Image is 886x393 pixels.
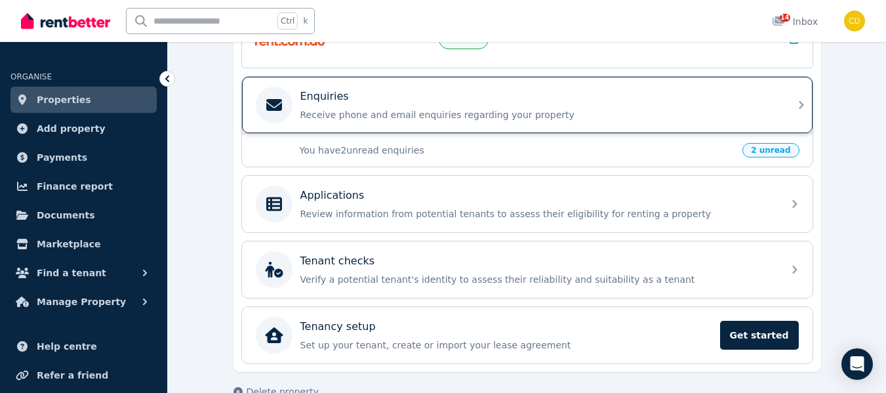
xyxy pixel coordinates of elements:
a: Tenant checksVerify a potential tenant's identity to assess their reliability and suitability as ... [242,241,813,298]
p: Set up your tenant, create or import your lease agreement [300,339,712,352]
span: Payments [37,150,87,165]
a: Refer a friend [10,362,157,388]
a: Add property [10,115,157,142]
img: RentBetter [21,11,110,31]
img: Chris Dimitropoulos [844,10,865,31]
p: Tenancy setup [300,319,376,335]
p: Enquiries [300,89,349,104]
div: Open Intercom Messenger [841,348,873,380]
p: Applications [300,188,365,203]
a: ApplicationsReview information from potential tenants to assess their eligibility for renting a p... [242,176,813,232]
span: Help centre [37,339,97,354]
a: Payments [10,144,157,171]
span: Find a tenant [37,265,106,281]
a: Help centre [10,333,157,360]
a: Finance report [10,173,157,199]
button: Find a tenant [10,260,157,286]
span: 2 unread [742,143,799,157]
span: Ctrl [277,12,298,30]
a: EnquiriesReceive phone and email enquiries regarding your property [242,77,813,133]
span: 14 [780,14,790,22]
a: Tenancy setupSet up your tenant, create or import your lease agreementGet started [242,307,813,363]
span: Get started [720,321,799,350]
span: Manage Property [37,294,126,310]
span: ORGANISE [10,72,52,81]
span: Refer a friend [37,367,108,383]
p: You have 2 unread enquiries [300,144,735,157]
div: Inbox [772,15,818,28]
a: Properties [10,87,157,113]
p: Receive phone and email enquiries regarding your property [300,108,775,121]
span: Add property [37,121,106,136]
span: Properties [37,92,91,108]
a: Marketplace [10,231,157,257]
p: Review information from potential tenants to assess their eligibility for renting a property [300,207,775,220]
span: Documents [37,207,95,223]
span: k [303,16,308,26]
span: Marketplace [37,236,100,252]
span: Finance report [37,178,113,194]
button: Manage Property [10,289,157,315]
p: Tenant checks [300,253,375,269]
a: Documents [10,202,157,228]
p: Verify a potential tenant's identity to assess their reliability and suitability as a tenant [300,273,775,286]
